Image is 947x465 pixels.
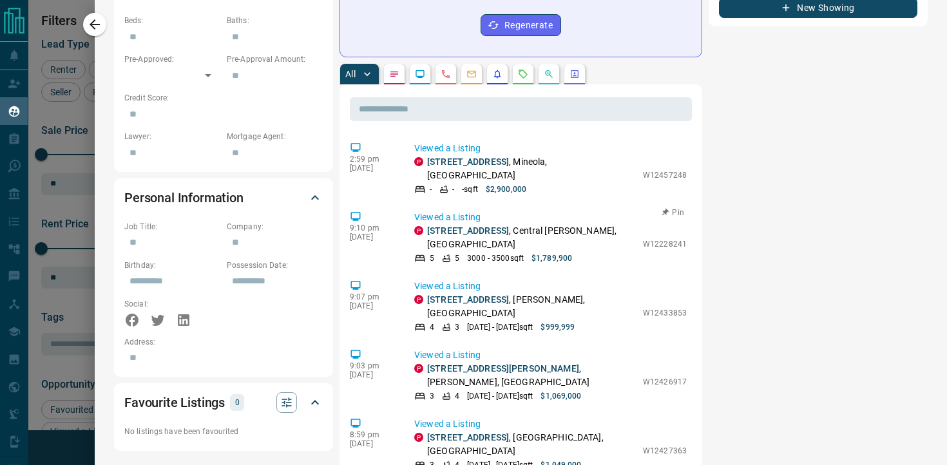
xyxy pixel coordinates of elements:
p: 4 [430,321,434,333]
a: [STREET_ADDRESS][PERSON_NAME] [427,363,579,374]
p: W12433853 [643,307,687,319]
div: Personal Information [124,182,323,213]
p: Viewed a Listing [414,280,687,293]
p: Viewed a Listing [414,211,687,224]
p: 9:03 pm [350,361,395,370]
div: property.ca [414,433,423,442]
p: , [PERSON_NAME], [GEOGRAPHIC_DATA] [427,362,636,389]
p: Job Title: [124,221,220,232]
p: [DATE] - [DATE] sqft [467,390,533,402]
a: [STREET_ADDRESS] [427,157,509,167]
p: 0 [234,395,240,410]
svg: Notes [389,69,399,79]
p: - [452,184,454,195]
p: Baths: [227,15,323,26]
p: Viewed a Listing [414,348,687,362]
p: W12427363 [643,445,687,457]
p: W12457248 [643,169,687,181]
div: Favourite Listings0 [124,387,323,418]
svg: Lead Browsing Activity [415,69,425,79]
p: [DATE] [350,370,395,379]
p: [DATE] [350,439,395,448]
p: All [345,70,356,79]
p: Beds: [124,15,220,26]
h2: Favourite Listings [124,392,225,413]
p: , Central [PERSON_NAME], [GEOGRAPHIC_DATA] [427,224,636,251]
div: property.ca [414,226,423,235]
p: 3 [430,390,434,402]
p: W12426917 [643,376,687,388]
p: Viewed a Listing [414,417,687,431]
a: [STREET_ADDRESS] [427,294,509,305]
p: Credit Score: [124,92,323,104]
p: , [GEOGRAPHIC_DATA], [GEOGRAPHIC_DATA] [427,431,636,458]
svg: Emails [466,69,477,79]
p: W12228241 [643,238,687,250]
p: 3000 - 3500 sqft [467,252,524,264]
p: $2,900,000 [486,184,526,195]
p: Birthday: [124,260,220,271]
div: property.ca [414,295,423,304]
p: Possession Date: [227,260,323,271]
p: , Mineola, [GEOGRAPHIC_DATA] [427,155,636,182]
p: Address: [124,336,323,348]
svg: Requests [518,69,528,79]
p: Lawyer: [124,131,220,142]
p: 3 [455,321,459,333]
button: Pin [655,207,692,218]
p: [DATE] [350,232,395,242]
svg: Opportunities [544,69,554,79]
p: Pre-Approval Amount: [227,53,323,65]
p: [DATE] [350,164,395,173]
h2: Personal Information [124,187,244,208]
p: [DATE] [350,301,395,310]
svg: Calls [441,69,451,79]
svg: Agent Actions [569,69,580,79]
p: Viewed a Listing [414,142,687,155]
p: - [430,184,432,195]
p: Pre-Approved: [124,53,220,65]
p: No listings have been favourited [124,426,323,437]
p: $1,789,900 [531,252,572,264]
p: 5 [430,252,434,264]
p: - sqft [462,184,478,195]
div: property.ca [414,364,423,373]
p: 9:07 pm [350,292,395,301]
p: $999,999 [540,321,575,333]
svg: Listing Alerts [492,69,502,79]
p: 4 [455,390,459,402]
p: 8:59 pm [350,430,395,439]
a: [STREET_ADDRESS] [427,432,509,442]
p: 9:10 pm [350,223,395,232]
p: 5 [455,252,459,264]
p: [DATE] - [DATE] sqft [467,321,533,333]
div: property.ca [414,157,423,166]
p: 2:59 pm [350,155,395,164]
p: Social: [124,298,220,310]
button: Regenerate [481,14,561,36]
a: [STREET_ADDRESS] [427,225,509,236]
p: $1,069,000 [540,390,581,402]
p: Company: [227,221,323,232]
p: , [PERSON_NAME], [GEOGRAPHIC_DATA] [427,293,636,320]
p: Mortgage Agent: [227,131,323,142]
